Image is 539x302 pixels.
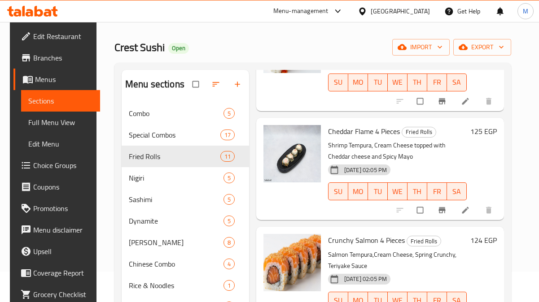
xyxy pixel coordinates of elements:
[33,160,93,171] span: Choice Groups
[273,6,329,17] div: Menu-management
[114,37,165,57] span: Crest Sushi
[224,260,234,268] span: 4
[129,237,223,248] div: Hoso-Maki
[263,234,321,291] img: Crunchy Salmon 4 Pieces
[408,73,427,91] button: TH
[33,52,93,63] span: Branches
[125,78,184,91] h2: Menu sections
[122,124,249,146] div: Special Combos17
[13,69,100,90] a: Menus
[348,73,368,91] button: MO
[431,185,443,198] span: FR
[168,43,189,54] div: Open
[460,42,504,53] span: export
[451,76,463,89] span: SA
[328,233,405,247] span: Crunchy Salmon 4 Pieces
[122,253,249,275] div: Chinese Combo4
[13,155,100,176] a: Choice Groups
[13,262,100,284] a: Coverage Report
[328,73,348,91] button: SU
[21,112,100,133] a: Full Menu View
[129,108,223,119] span: Combo
[341,275,390,283] span: [DATE] 02:05 PM
[427,73,447,91] button: FR
[432,200,454,220] button: Branch-specific-item
[447,182,467,200] button: SA
[223,280,235,291] div: items
[332,76,345,89] span: SU
[392,39,450,56] button: import
[129,129,220,140] span: Special Combos
[224,238,234,247] span: 8
[129,216,223,226] span: Dynamite
[21,90,100,112] a: Sections
[332,185,345,198] span: SU
[33,203,93,214] span: Promotions
[221,131,234,139] span: 17
[411,76,424,89] span: TH
[122,189,249,210] div: Sashimi5
[402,127,436,138] div: Fried Rolls
[352,76,364,89] span: MO
[122,275,249,296] div: Rice & Noodles1
[432,91,454,111] button: Branch-specific-item
[13,198,100,219] a: Promotions
[427,182,447,200] button: FR
[372,185,384,198] span: TU
[470,125,497,138] h6: 125 EGP
[13,26,100,47] a: Edit Restaurant
[220,151,235,162] div: items
[391,185,404,198] span: WE
[412,202,430,219] span: Select to update
[399,42,443,53] span: import
[408,182,427,200] button: TH
[391,76,404,89] span: WE
[122,146,249,167] div: Fried Rolls11
[407,236,441,246] span: Fried Rolls
[129,151,220,162] span: Fried Rolls
[328,249,467,272] p: Salmon Tempura,Cream Cheese, Spring Crunchy, Teriyake Sauce
[388,73,408,91] button: WE
[122,103,249,124] div: Combo5
[33,289,93,300] span: Grocery Checklist
[33,246,93,257] span: Upsell
[523,6,528,16] span: M
[129,280,223,291] span: Rice & Noodles
[407,236,441,246] div: Fried Rolls
[461,206,472,215] a: Edit menu item
[13,219,100,241] a: Menu disclaimer
[129,194,223,205] div: Sashimi
[461,97,472,106] a: Edit menu item
[328,125,400,138] span: Cheddar Flame 4 Pieces
[479,91,500,111] button: delete
[371,6,430,16] div: [GEOGRAPHIC_DATA]
[411,185,424,198] span: TH
[13,241,100,262] a: Upsell
[13,176,100,198] a: Coupons
[33,224,93,235] span: Menu disclaimer
[263,125,321,182] img: Cheddar Flame 4 Pieces
[129,259,223,269] span: Chinese Combo
[223,216,235,226] div: items
[372,76,384,89] span: TU
[122,232,249,253] div: [PERSON_NAME]8
[224,174,234,182] span: 5
[328,182,348,200] button: SU
[35,74,93,85] span: Menus
[352,185,364,198] span: MO
[431,76,443,89] span: FR
[129,173,223,183] span: Nigiri
[451,185,463,198] span: SA
[224,195,234,204] span: 5
[28,138,93,149] span: Edit Menu
[479,200,500,220] button: delete
[470,234,497,246] h6: 124 EGP
[328,140,467,162] p: Shrimp Tempura, Cream Cheese topped with Cheddar cheese and Spicy Mayo
[368,182,388,200] button: TU
[129,237,223,248] span: [PERSON_NAME]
